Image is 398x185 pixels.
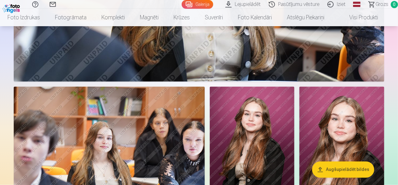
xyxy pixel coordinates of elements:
[197,9,230,26] a: Suvenīri
[312,161,374,178] button: Augšupielādēt bildes
[230,9,279,26] a: Foto kalendāri
[166,9,197,26] a: Krūzes
[376,1,388,8] span: Grozs
[332,9,386,26] a: Visi produkti
[94,9,132,26] a: Komplekti
[2,2,22,13] img: /fa1
[132,9,166,26] a: Magnēti
[279,9,332,26] a: Atslēgu piekariņi
[391,1,398,8] span: 0
[47,9,94,26] a: Fotogrāmata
